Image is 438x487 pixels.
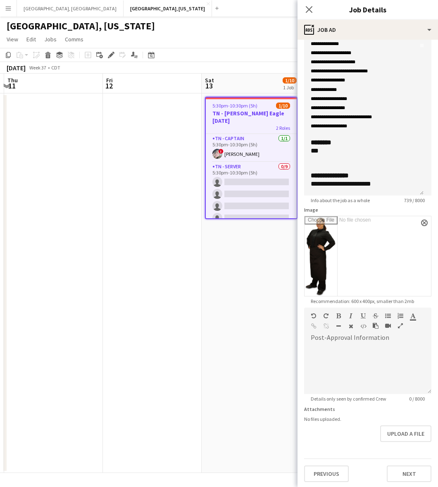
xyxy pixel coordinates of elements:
span: 1/10 [276,103,290,109]
span: 2 Roles [276,125,290,131]
div: CDT [51,64,60,71]
span: View [7,36,18,43]
button: HTML Code [360,323,366,329]
button: Strikethrough [373,313,378,319]
span: ! [219,149,224,154]
div: Job Ad [298,20,438,40]
span: 5:30pm-10:30pm (5h) [212,103,257,109]
span: Details only seen by confirmed Crew [304,396,393,402]
span: 739 / 8000 [398,197,431,203]
span: 0 / 8000 [402,396,431,402]
button: Previous [304,466,349,482]
button: Undo [311,313,317,319]
button: Clear Formatting [348,323,354,329]
div: 1 Job [283,84,296,91]
a: Jobs [41,34,60,45]
span: Edit [26,36,36,43]
button: Paste as plain text [373,322,378,329]
span: 12 [105,81,113,91]
h3: TN - [PERSON_NAME] Eagle [DATE] [206,110,297,124]
button: Italic [348,313,354,319]
a: Comms [62,34,87,45]
button: Horizontal Line [336,323,341,329]
span: Jobs [44,36,57,43]
button: [GEOGRAPHIC_DATA], [US_STATE] [124,0,212,17]
button: Upload a file [380,425,431,442]
span: 13 [204,81,214,91]
div: [DATE] [7,64,26,72]
span: 1/10 [283,77,297,84]
div: No files uploaded. [304,416,431,422]
span: Fri [106,76,113,84]
span: Recommendation: 600 x 400px, smaller than 2mb [304,298,421,304]
button: Unordered List [385,313,391,319]
h1: [GEOGRAPHIC_DATA], [US_STATE] [7,20,155,32]
label: Attachments [304,406,335,412]
button: Underline [360,313,366,319]
button: Bold [336,313,341,319]
button: [GEOGRAPHIC_DATA], [GEOGRAPHIC_DATA] [17,0,124,17]
span: 11 [6,81,18,91]
span: Sat [205,76,214,84]
span: Info about the job as a whole [304,197,376,203]
span: Comms [65,36,83,43]
span: Week 37 [27,64,48,71]
a: View [3,34,21,45]
a: Edit [23,34,39,45]
span: Thu [7,76,18,84]
app-job-card: 5:30pm-10:30pm (5h)1/10TN - [PERSON_NAME] Eagle [DATE]2 RolesTN - Captain1/15:30pm-10:30pm (5h)![... [205,97,298,219]
button: Redo [323,313,329,319]
app-card-role: TN - Server0/95:30pm-10:30pm (5h) [206,162,297,286]
button: Ordered List [398,313,403,319]
button: Next [387,466,431,482]
button: Text Color [410,313,416,319]
h3: Job Details [298,4,438,15]
app-card-role: TN - Captain1/15:30pm-10:30pm (5h)![PERSON_NAME] [206,134,297,162]
button: Insert video [385,322,391,329]
button: Fullscreen [398,322,403,329]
